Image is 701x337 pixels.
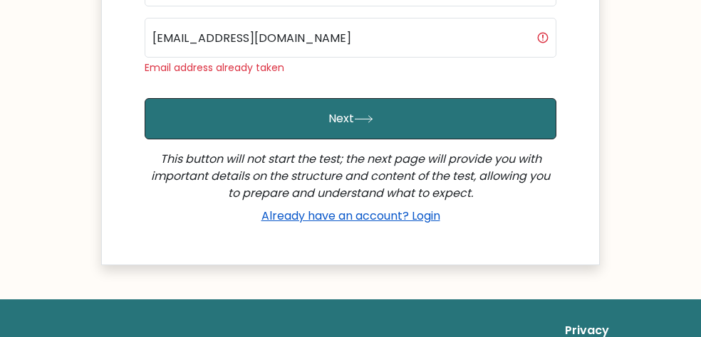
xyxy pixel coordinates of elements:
input: Email [145,18,556,58]
div: Email address already taken [145,60,556,75]
a: Already have an account? Login [256,208,446,224]
i: This button will not start the test; the next page will provide you with important details on the... [151,151,550,201]
button: Next [145,98,556,139]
